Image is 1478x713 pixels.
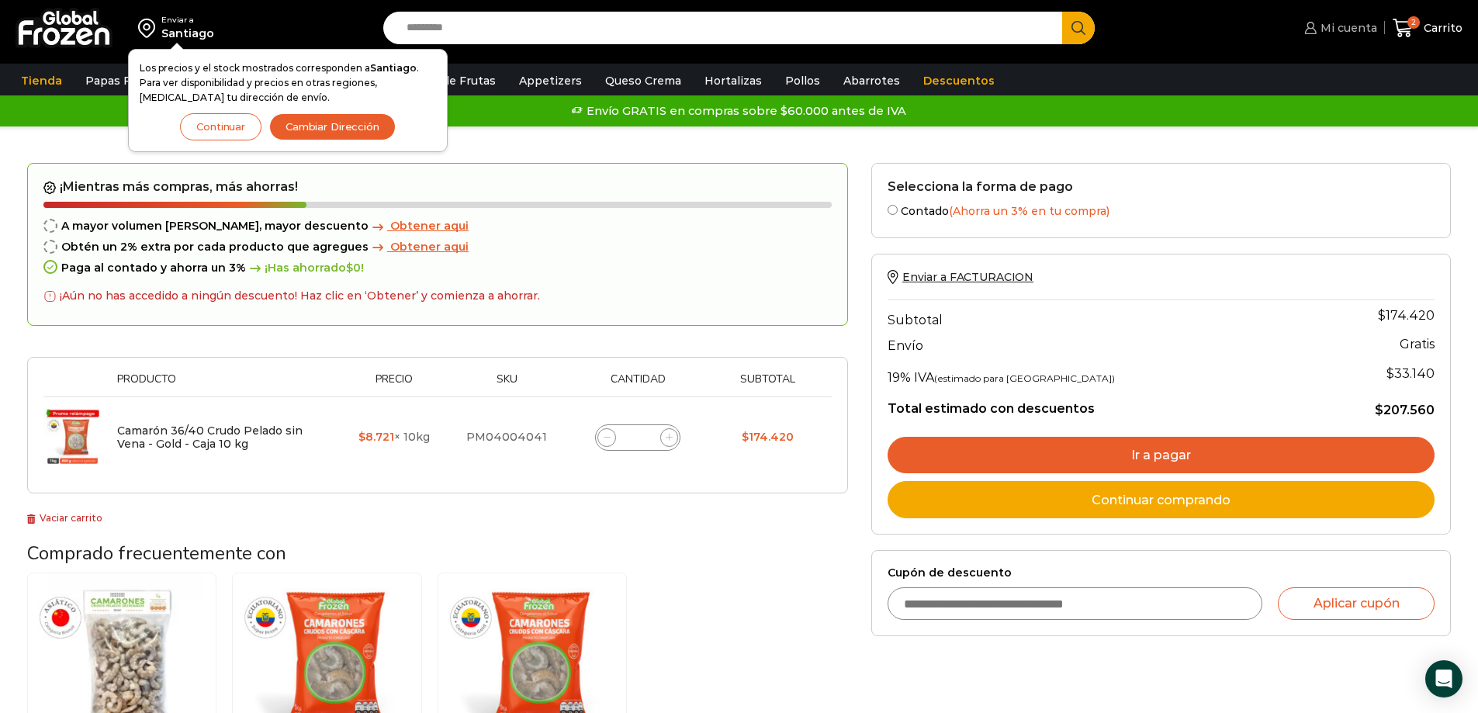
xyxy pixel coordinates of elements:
[369,241,469,254] a: Obtener aqui
[1278,587,1435,620] button: Aplicar cupón
[399,66,504,95] a: Pulpa de Frutas
[934,372,1115,384] small: (estimado para [GEOGRAPHIC_DATA])
[1420,20,1462,36] span: Carrito
[370,62,417,74] strong: Santiago
[1300,12,1376,43] a: Mi cuenta
[109,373,339,397] th: Producto
[888,179,1435,194] h2: Selecciona la forma de pago
[180,113,261,140] button: Continuar
[1378,308,1386,323] span: $
[27,541,286,566] span: Comprado frecuentemente con
[161,26,214,41] div: Santiago
[888,205,898,215] input: Contado(Ahorra un 3% en tu compra)
[697,66,770,95] a: Hortalizas
[1375,403,1383,417] span: $
[1400,337,1435,351] strong: Gratis
[117,424,303,451] a: Camarón 36/40 Crudo Pelado sin Vena - Gold - Caja 10 kg
[346,261,353,275] span: $
[13,66,70,95] a: Tienda
[138,15,161,41] img: address-field-icon.svg
[346,261,361,275] bdi: 0
[78,66,164,95] a: Papas Fritas
[1317,20,1377,36] span: Mi cuenta
[358,430,394,444] bdi: 8.721
[43,282,541,310] div: ¡Aún no has accedido a ningún descuento! Haz clic en ‘Obtener’ y comienza a ahorrar.
[140,61,436,106] p: Los precios y el stock mostrados corresponden a . Para ver disponibilidad y precios en otras regi...
[888,566,1435,580] label: Cupón de descuento
[888,202,1435,218] label: Contado
[390,219,469,233] span: Obtener aqui
[43,241,832,254] div: Obtén un 2% extra por cada producto que agregues
[1378,308,1435,323] bdi: 174.420
[339,397,449,478] td: × 10kg
[339,373,449,397] th: Precio
[777,66,828,95] a: Pollos
[369,220,469,233] a: Obtener aqui
[1062,12,1095,44] button: Search button
[358,430,365,444] span: $
[269,113,396,140] button: Cambiar Dirección
[246,261,364,275] span: ¡Has ahorrado !
[888,389,1309,418] th: Total estimado con descuentos
[888,300,1309,331] th: Subtotal
[742,430,749,444] span: $
[888,481,1435,518] a: Continuar comprando
[712,373,824,397] th: Subtotal
[627,427,649,448] input: Product quantity
[43,179,832,195] h2: ¡Mientras más compras, más ahorras!
[27,512,102,524] a: Vaciar carrito
[916,66,1002,95] a: Descuentos
[597,66,689,95] a: Queso Crema
[888,437,1435,474] a: Ir a pagar
[564,373,711,397] th: Cantidad
[161,15,214,26] div: Enviar a
[1407,16,1420,29] span: 2
[43,261,832,275] div: Paga al contado y ahorra un 3%
[949,204,1109,218] span: (Ahorra un 3% en tu compra)
[1375,403,1435,417] bdi: 207.560
[390,240,469,254] span: Obtener aqui
[449,373,565,397] th: Sku
[836,66,908,95] a: Abarrotes
[888,331,1309,358] th: Envío
[1393,10,1462,47] a: 2 Carrito
[449,397,565,478] td: PM04004041
[511,66,590,95] a: Appetizers
[888,358,1309,389] th: 19% IVA
[888,270,1033,284] a: Enviar a FACTURACION
[43,220,832,233] div: A mayor volumen [PERSON_NAME], mayor descuento
[1386,366,1435,381] span: 33.140
[742,430,794,444] bdi: 174.420
[1386,366,1394,381] span: $
[902,270,1033,284] span: Enviar a FACTURACION
[1425,660,1462,697] div: Open Intercom Messenger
